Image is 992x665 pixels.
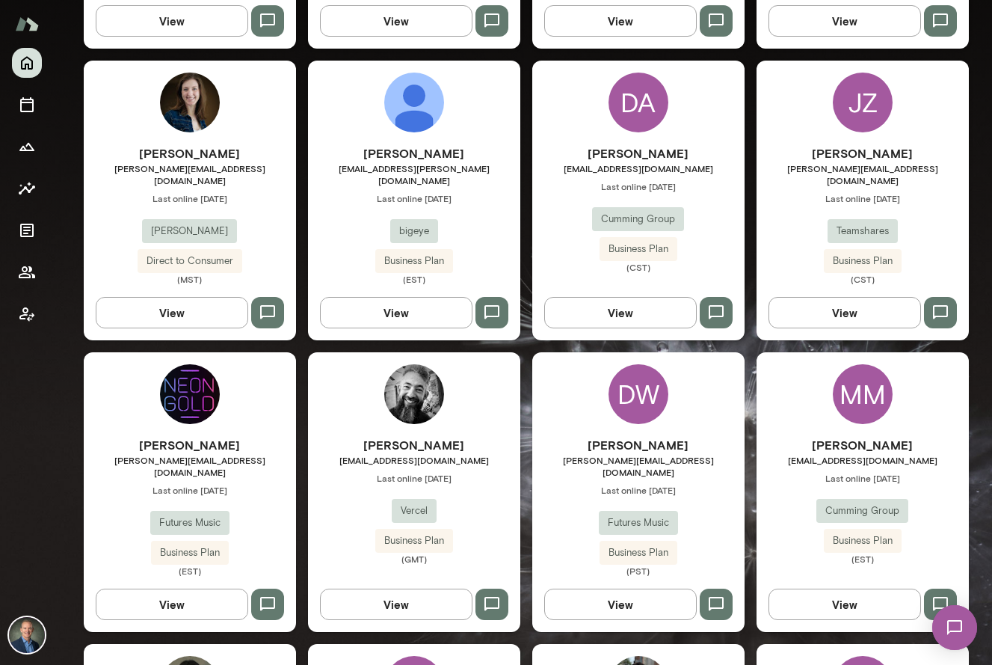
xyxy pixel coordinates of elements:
button: View [768,5,921,37]
h6: [PERSON_NAME] [757,436,969,454]
span: bigeye [390,224,438,239]
span: Last online [DATE] [757,472,969,484]
h6: [PERSON_NAME] [84,144,296,162]
h6: [PERSON_NAME] [532,144,745,162]
span: Last online [DATE] [84,192,296,204]
span: Last online [DATE] [308,472,520,484]
button: Members [12,257,42,287]
div: JZ [833,73,893,132]
div: DW [609,364,668,424]
span: Last online [DATE] [532,484,745,496]
button: Insights [12,174,42,203]
button: View [96,5,248,37]
span: (MST) [84,273,296,285]
div: MM [833,364,893,424]
span: Last online [DATE] [84,484,296,496]
button: Documents [12,215,42,245]
span: [EMAIL_ADDRESS][PERSON_NAME][DOMAIN_NAME] [308,162,520,186]
span: Direct to Consumer [138,254,242,269]
span: Business Plan [824,533,902,548]
span: [EMAIL_ADDRESS][DOMAIN_NAME] [532,162,745,174]
button: Growth Plan [12,132,42,162]
span: Business Plan [824,254,902,269]
span: Business Plan [375,533,453,548]
span: Futures Music [599,515,678,530]
span: (GMT) [308,553,520,565]
span: Last online [DATE] [532,180,745,192]
span: Cumming Group [816,503,908,518]
span: Last online [DATE] [757,192,969,204]
span: Teamshares [828,224,898,239]
button: View [544,5,697,37]
div: DA [609,73,668,132]
button: View [544,297,697,328]
h6: [PERSON_NAME] [757,144,969,162]
button: View [96,589,248,620]
button: Client app [12,299,42,329]
img: Matt Cleghorn [384,364,444,424]
span: (PST) [532,565,745,577]
span: [EMAIL_ADDRESS][DOMAIN_NAME] [757,454,969,466]
span: (EST) [308,273,520,285]
span: (CST) [532,261,745,273]
span: [PERSON_NAME] [142,224,237,239]
span: (EST) [757,553,969,565]
h6: [PERSON_NAME] [308,436,520,454]
button: View [768,297,921,328]
h6: [PERSON_NAME] [84,436,296,454]
span: [PERSON_NAME][EMAIL_ADDRESS][DOMAIN_NAME] [532,454,745,478]
button: View [320,297,472,328]
span: Futures Music [150,515,229,530]
span: [PERSON_NAME][EMAIL_ADDRESS][DOMAIN_NAME] [757,162,969,186]
span: [PERSON_NAME][EMAIL_ADDRESS][DOMAIN_NAME] [84,454,296,478]
span: Last online [DATE] [308,192,520,204]
h6: [PERSON_NAME] [308,144,520,162]
span: (EST) [84,565,296,577]
span: Business Plan [375,254,453,269]
button: View [96,297,248,328]
img: Michael Alden [9,617,45,653]
button: View [768,589,921,620]
button: Home [12,48,42,78]
img: Derek Davies [160,364,220,424]
h6: [PERSON_NAME] [532,436,745,454]
img: Mento [15,10,39,38]
span: [PERSON_NAME][EMAIL_ADDRESS][DOMAIN_NAME] [84,162,296,186]
button: View [544,589,697,620]
span: Business Plan [600,242,677,257]
img: Anna Chilstedt [160,73,220,132]
span: (CST) [757,273,969,285]
span: Business Plan [600,545,677,560]
span: [EMAIL_ADDRESS][DOMAIN_NAME] [308,454,520,466]
span: Business Plan [151,545,229,560]
span: Cumming Group [592,212,684,227]
img: Drew Stark [384,73,444,132]
span: Vercel [392,503,437,518]
button: View [320,589,472,620]
button: Sessions [12,90,42,120]
button: View [320,5,472,37]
